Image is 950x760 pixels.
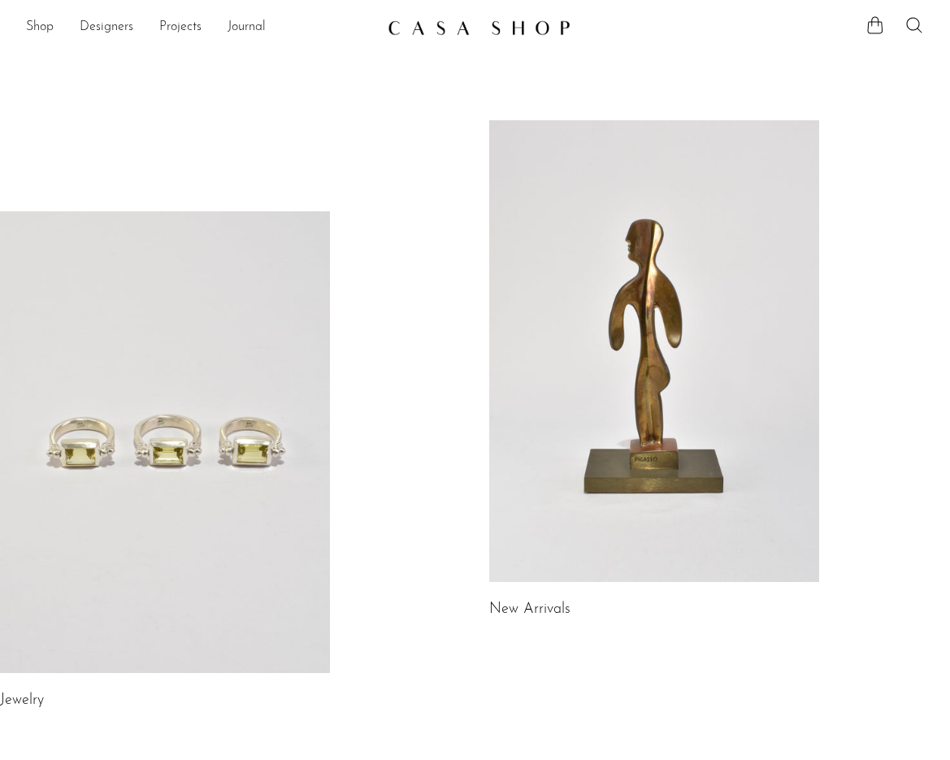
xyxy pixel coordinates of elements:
a: Designers [80,17,133,38]
nav: Desktop navigation [26,14,375,41]
ul: NEW HEADER MENU [26,14,375,41]
a: New Arrivals [489,602,570,617]
a: Projects [159,17,202,38]
a: Journal [228,17,266,38]
a: Shop [26,17,54,38]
